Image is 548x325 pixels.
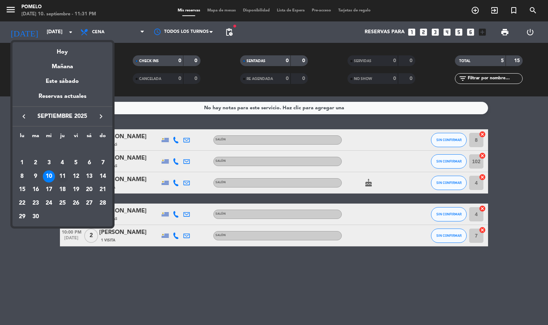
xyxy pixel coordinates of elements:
[56,170,68,182] div: 11
[96,170,110,183] td: 14 de septiembre de 2025
[96,183,110,197] td: 21 de septiembre de 2025
[16,197,28,209] div: 22
[70,184,82,196] div: 19
[30,170,42,182] div: 9
[97,157,109,169] div: 7
[43,184,55,196] div: 17
[30,112,95,121] span: septiembre 2025
[56,183,69,197] td: 18 de septiembre de 2025
[30,184,42,196] div: 16
[15,132,29,143] th: lunes
[15,156,29,170] td: 1 de septiembre de 2025
[20,112,28,121] i: keyboard_arrow_left
[42,132,56,143] th: miércoles
[56,156,69,170] td: 4 de septiembre de 2025
[97,197,109,209] div: 28
[42,156,56,170] td: 3 de septiembre de 2025
[42,183,56,197] td: 17 de septiembre de 2025
[56,170,69,183] td: 11 de septiembre de 2025
[96,132,110,143] th: domingo
[43,157,55,169] div: 3
[12,71,112,91] div: Este sábado
[16,170,28,182] div: 8
[97,170,109,182] div: 14
[29,183,42,197] td: 16 de septiembre de 2025
[96,196,110,210] td: 28 de septiembre de 2025
[83,157,95,169] div: 6
[83,156,96,170] td: 6 de septiembre de 2025
[30,157,42,169] div: 2
[56,132,69,143] th: jueves
[29,196,42,210] td: 23 de septiembre de 2025
[96,156,110,170] td: 7 de septiembre de 2025
[15,196,29,210] td: 22 de septiembre de 2025
[83,170,95,182] div: 13
[43,197,55,209] div: 24
[29,210,42,224] td: 30 de septiembre de 2025
[56,184,68,196] div: 18
[42,196,56,210] td: 24 de septiembre de 2025
[12,92,112,106] div: Reservas actuales
[95,112,107,121] button: keyboard_arrow_right
[29,170,42,183] td: 9 de septiembre de 2025
[30,211,42,223] div: 30
[83,170,96,183] td: 13 de septiembre de 2025
[42,170,56,183] td: 10 de septiembre de 2025
[70,197,82,209] div: 26
[56,197,68,209] div: 25
[30,197,42,209] div: 23
[83,132,96,143] th: sábado
[29,156,42,170] td: 2 de septiembre de 2025
[69,183,83,197] td: 19 de septiembre de 2025
[16,211,28,223] div: 29
[83,183,96,197] td: 20 de septiembre de 2025
[12,42,112,57] div: Hoy
[17,112,30,121] button: keyboard_arrow_left
[83,196,96,210] td: 27 de septiembre de 2025
[56,196,69,210] td: 25 de septiembre de 2025
[83,197,95,209] div: 27
[97,184,109,196] div: 21
[15,210,29,224] td: 29 de septiembre de 2025
[15,170,29,183] td: 8 de septiembre de 2025
[69,132,83,143] th: viernes
[69,170,83,183] td: 12 de septiembre de 2025
[56,157,68,169] div: 4
[69,196,83,210] td: 26 de septiembre de 2025
[16,184,28,196] div: 15
[97,112,105,121] i: keyboard_arrow_right
[12,57,112,71] div: Mañana
[70,157,82,169] div: 5
[43,170,55,182] div: 10
[83,184,95,196] div: 20
[15,183,29,197] td: 15 de septiembre de 2025
[16,157,28,169] div: 1
[15,143,110,156] td: SEP.
[69,156,83,170] td: 5 de septiembre de 2025
[70,170,82,182] div: 12
[29,132,42,143] th: martes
